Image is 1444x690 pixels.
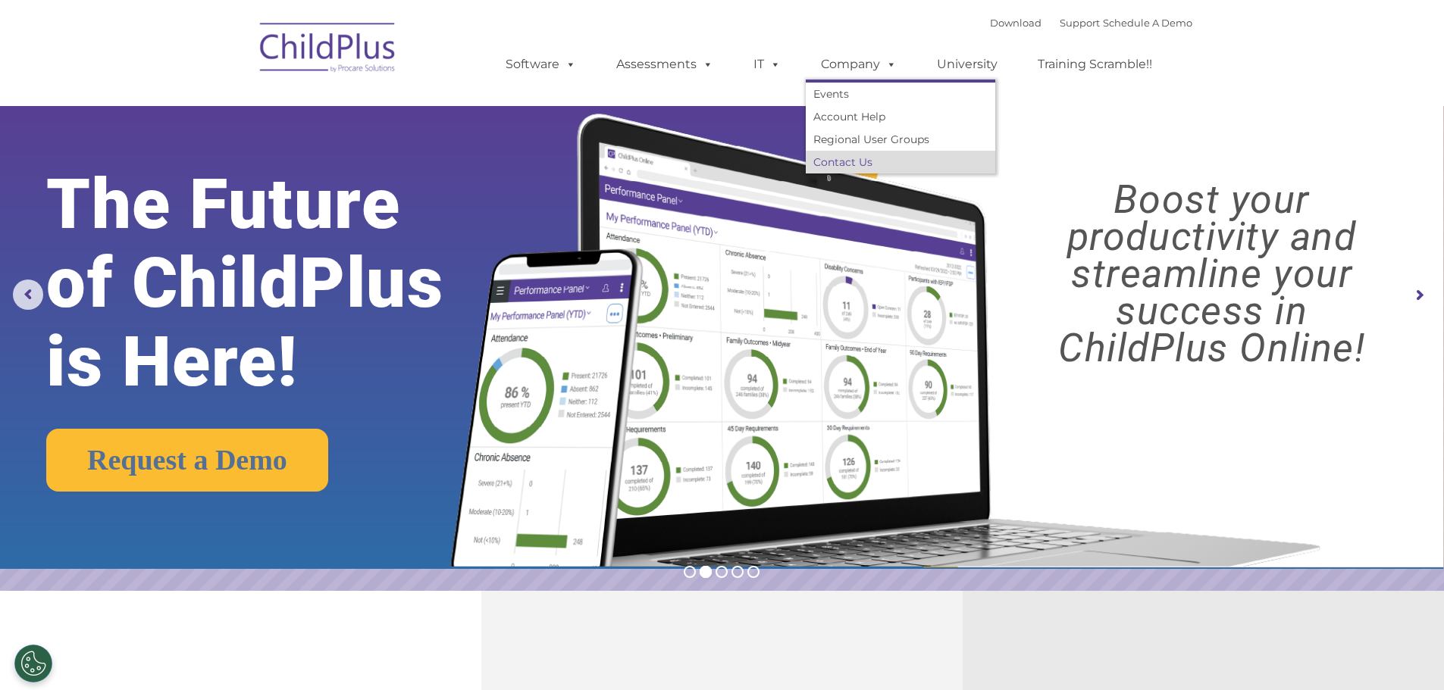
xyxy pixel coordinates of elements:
[46,165,507,401] rs-layer: The Future of ChildPlus is Here!
[211,100,257,111] span: Last name
[922,49,1013,80] a: University
[211,162,275,173] span: Phone number
[806,83,995,105] a: Events
[1060,17,1100,29] a: Support
[46,429,328,492] a: Request a Demo
[998,181,1426,367] rs-layer: Boost your productivity and streamline your success in ChildPlus Online!
[806,49,912,80] a: Company
[990,17,1041,29] a: Download
[806,128,995,151] a: Regional User Groups
[1023,49,1167,80] a: Training Scramble!!
[252,12,404,88] img: ChildPlus by Procare Solutions
[601,49,728,80] a: Assessments
[806,105,995,128] a: Account Help
[490,49,591,80] a: Software
[14,645,52,682] button: Cookies Settings
[1103,17,1192,29] a: Schedule A Demo
[990,17,1192,29] font: |
[738,49,796,80] a: IT
[806,151,995,173] a: Contact Us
